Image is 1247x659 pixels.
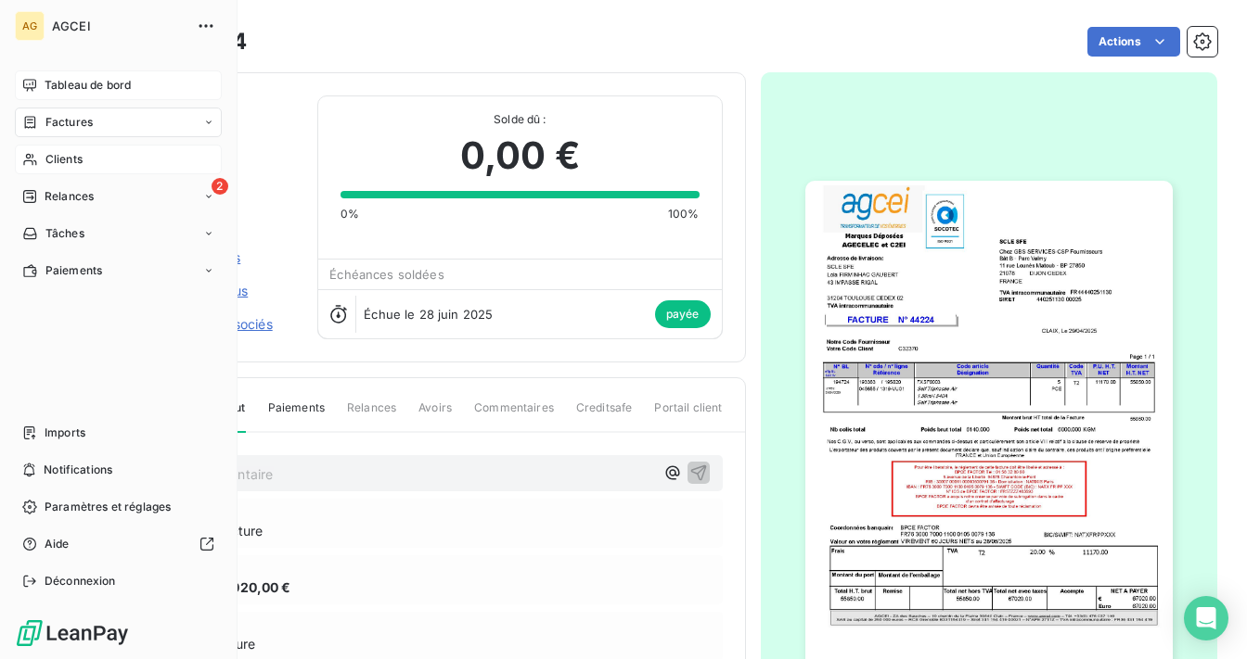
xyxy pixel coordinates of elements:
a: Tâches [15,219,222,248]
span: Aide [45,536,70,552]
span: Portail client [654,399,722,431]
a: 2Relances [15,182,222,211]
span: Creditsafe [576,399,633,431]
img: Logo LeanPay [15,618,130,648]
span: Tâches [45,225,84,242]
div: AG [15,11,45,41]
span: Déconnexion [45,573,116,589]
div: Open Intercom Messenger [1184,596,1228,640]
a: Paiements [15,256,222,285]
span: 67 020,00 € [212,577,291,597]
a: Tableau de bord [15,70,222,100]
span: Paiements [45,262,102,279]
span: Paiements [268,399,325,431]
span: Solde dû : [341,111,699,128]
span: Échéances soldées [329,267,444,282]
a: Factures [15,108,222,137]
span: payée [655,300,711,328]
span: Relances [347,399,396,431]
a: Clients [15,145,222,174]
a: Paramètres et réglages [15,492,222,522]
span: AGCEI [52,19,186,33]
span: Factures [45,114,93,131]
a: Imports [15,418,222,448]
span: Avoirs [418,399,452,431]
span: 100% [668,206,700,222]
span: Échue le 28 juin 2025 [364,307,493,322]
span: Relances [45,188,94,205]
button: Actions [1087,27,1180,57]
span: 0,00 € [460,128,580,184]
span: Clients [45,151,83,168]
a: Aide [15,529,222,559]
span: 0% [341,206,359,222]
span: Commentaires [474,399,554,431]
span: 2 [212,178,228,195]
span: Paramètres et réglages [45,499,171,515]
span: Imports [45,425,85,441]
span: Notifications [44,462,112,478]
span: Tableau de bord [45,77,131,94]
